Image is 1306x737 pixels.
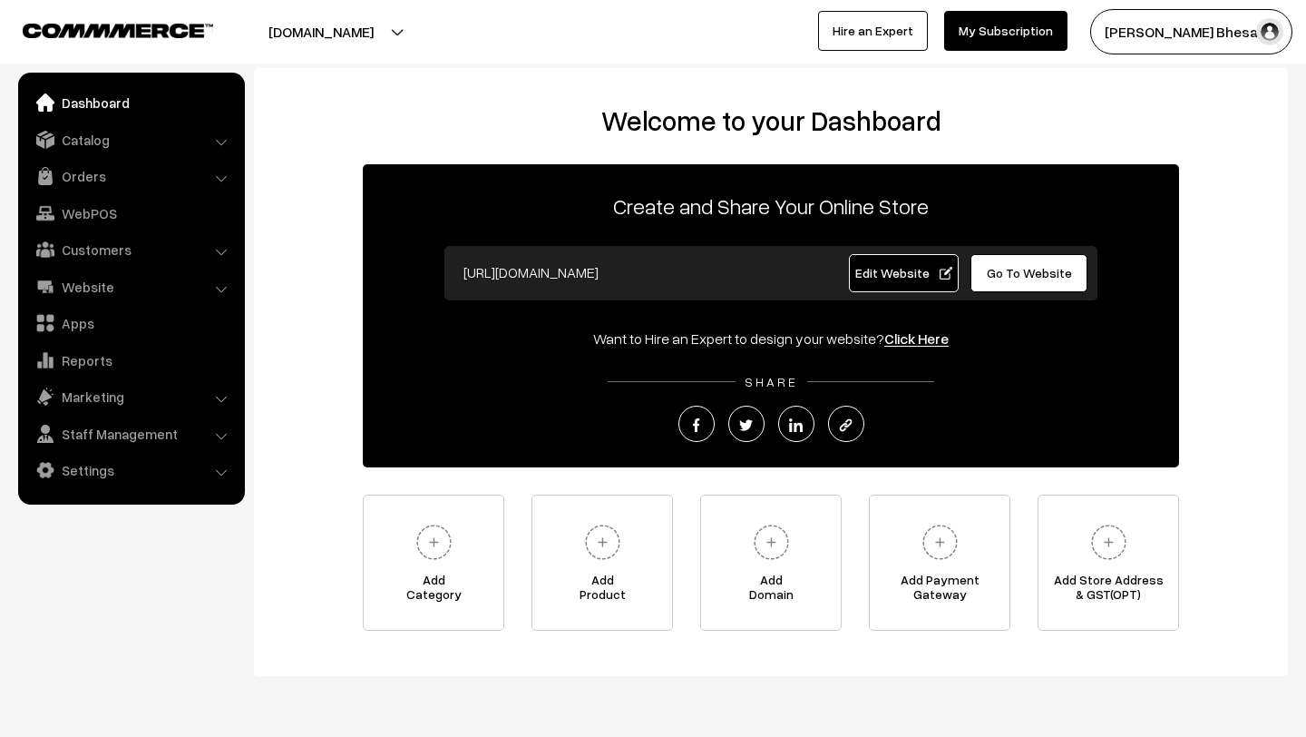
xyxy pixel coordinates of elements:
[578,517,628,567] img: plus.svg
[23,307,239,339] a: Apps
[746,517,796,567] img: plus.svg
[205,9,437,54] button: [DOMAIN_NAME]
[818,11,928,51] a: Hire an Expert
[884,329,949,348] a: Click Here
[23,18,181,40] a: COMMMERCE
[944,11,1067,51] a: My Subscription
[849,254,960,292] a: Edit Website
[23,380,239,413] a: Marketing
[1090,9,1292,54] button: [PERSON_NAME] Bhesani…
[1038,573,1178,609] span: Add Store Address & GST(OPT)
[700,495,842,631] a: AddDomain
[23,454,239,486] a: Settings
[23,197,239,230] a: WebPOS
[869,495,1010,631] a: Add PaymentGateway
[23,86,239,119] a: Dashboard
[23,24,213,37] img: COMMMERCE
[1038,495,1179,631] a: Add Store Address& GST(OPT)
[272,104,1270,137] h2: Welcome to your Dashboard
[532,573,672,609] span: Add Product
[409,517,459,567] img: plus.svg
[970,254,1087,292] a: Go To Website
[23,270,239,303] a: Website
[23,160,239,192] a: Orders
[23,233,239,266] a: Customers
[531,495,673,631] a: AddProduct
[987,265,1072,280] span: Go To Website
[23,123,239,156] a: Catalog
[23,418,239,450] a: Staff Management
[736,374,807,389] span: SHARE
[23,344,239,377] a: Reports
[855,265,952,280] span: Edit Website
[1256,18,1283,45] img: user
[915,517,965,567] img: plus.svg
[363,495,504,631] a: AddCategory
[364,573,503,609] span: Add Category
[1084,517,1134,567] img: plus.svg
[363,328,1179,349] div: Want to Hire an Expert to design your website?
[870,573,1009,609] span: Add Payment Gateway
[363,190,1179,222] p: Create and Share Your Online Store
[701,573,841,609] span: Add Domain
